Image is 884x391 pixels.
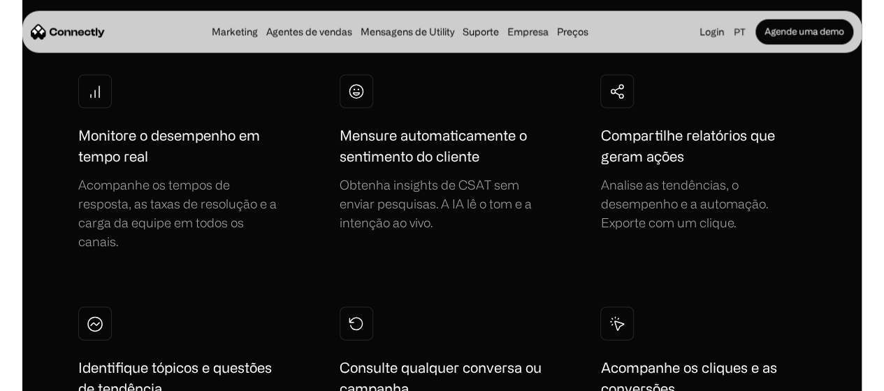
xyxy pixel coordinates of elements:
[356,27,458,38] a: Mensagens de Utility
[340,176,545,232] div: Obtenha insights de CSAT sem enviar pesquisas. A IA lê o tom e a intenção ao vivo.
[503,22,553,42] div: Empresa
[78,176,284,251] div: Acompanhe os tempos de resposta, as taxas de resolução e a carga da equipe em todos os canais.
[78,125,284,167] h1: Monitore o desempenho em tempo real
[14,365,84,386] aside: Language selected: Português (Brasil)
[728,22,755,42] div: pt
[507,22,549,42] div: Empresa
[600,125,806,167] h1: Compartilhe relatórios que geram ações
[553,27,593,38] a: Preços
[458,27,503,38] a: Suporte
[31,22,105,43] a: home
[28,367,84,386] ul: Language list
[208,27,262,38] a: Marketing
[734,22,745,42] div: pt
[600,176,806,232] div: Analise as tendências, o desempenho e a automação. Exporte com um clique.
[340,125,545,167] h1: Mensure automaticamente o sentimento do cliente
[262,27,356,38] a: Agentes de vendas
[695,22,728,42] a: Login
[755,20,853,45] a: Agende uma demo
